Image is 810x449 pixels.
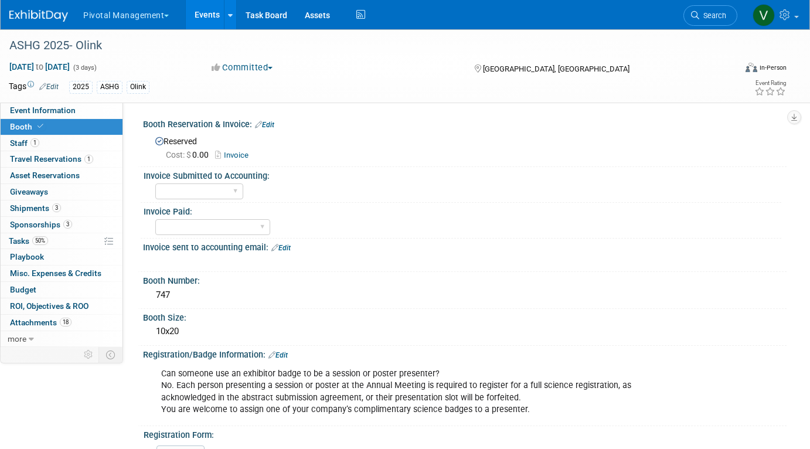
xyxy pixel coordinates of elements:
a: Edit [268,351,288,359]
div: Invoice Paid: [144,203,781,217]
span: Attachments [10,318,72,327]
span: Search [699,11,726,20]
span: more [8,334,26,343]
div: 747 [152,286,778,304]
a: Budget [1,282,122,298]
a: Edit [39,83,59,91]
div: Invoice sent to accounting email: [143,239,787,254]
a: Attachments18 [1,315,122,331]
span: (3 days) [72,64,97,72]
div: 2025 [69,81,93,93]
div: In-Person [759,63,787,72]
span: 50% [32,236,48,245]
a: Staff1 [1,135,122,151]
div: Booth Number: [143,272,787,287]
div: Event Format [672,61,787,79]
i: Booth reservation complete [38,123,43,130]
span: Budget [10,285,36,294]
a: Tasks50% [1,233,122,249]
span: Staff [10,138,39,148]
div: Registration Form: [144,426,781,441]
a: Shipments3 [1,200,122,216]
td: Personalize Event Tab Strip [79,347,99,362]
td: Tags [9,80,59,94]
span: 3 [52,203,61,212]
a: ROI, Objectives & ROO [1,298,122,314]
span: to [34,62,45,72]
div: Invoice Submitted to Accounting: [144,167,781,182]
span: Cost: $ [166,150,192,159]
a: Booth [1,119,122,135]
a: Edit [255,121,274,129]
span: Booth [10,122,46,131]
img: Format-Inperson.png [746,63,757,72]
span: Shipments [10,203,61,213]
span: [GEOGRAPHIC_DATA], [GEOGRAPHIC_DATA] [483,64,629,73]
span: Misc. Expenses & Credits [10,268,101,278]
img: ExhibitDay [9,10,68,22]
a: Event Information [1,103,122,118]
div: 10x20 [152,322,778,341]
a: Invoice [215,151,254,159]
span: 18 [60,318,72,326]
span: Giveaways [10,187,48,196]
span: Tasks [9,236,48,246]
a: Giveaways [1,184,122,200]
span: 0.00 [166,150,213,159]
span: [DATE] [DATE] [9,62,70,72]
span: Asset Reservations [10,171,80,180]
div: ASHG [97,81,122,93]
a: Playbook [1,249,122,265]
td: Toggle Event Tabs [99,347,123,362]
span: Event Information [10,106,76,115]
span: Sponsorships [10,220,72,229]
div: Booth Size: [143,309,787,324]
div: Reserved [152,132,778,161]
span: Travel Reservations [10,154,93,164]
a: Travel Reservations1 [1,151,122,167]
a: Misc. Expenses & Credits [1,266,122,281]
a: Search [683,5,737,26]
span: ROI, Objectives & ROO [10,301,89,311]
a: more [1,331,122,347]
a: Asset Reservations [1,168,122,183]
a: Edit [271,244,291,252]
div: Booth Reservation & Invoice: [143,115,787,131]
div: Registration/Badge Information: [143,346,787,361]
span: 1 [30,138,39,147]
img: Valerie Weld [753,4,775,26]
span: 1 [84,155,93,164]
button: Committed [207,62,277,74]
span: Playbook [10,252,44,261]
div: Olink [127,81,149,93]
div: Event Rating [754,80,786,86]
div: Can someone use an exhibitor badge to be a session or poster presenter? No. Each person presentin... [153,362,662,421]
div: ASHG 2025- Olink [5,35,720,56]
span: 3 [63,220,72,229]
a: Sponsorships3 [1,217,122,233]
